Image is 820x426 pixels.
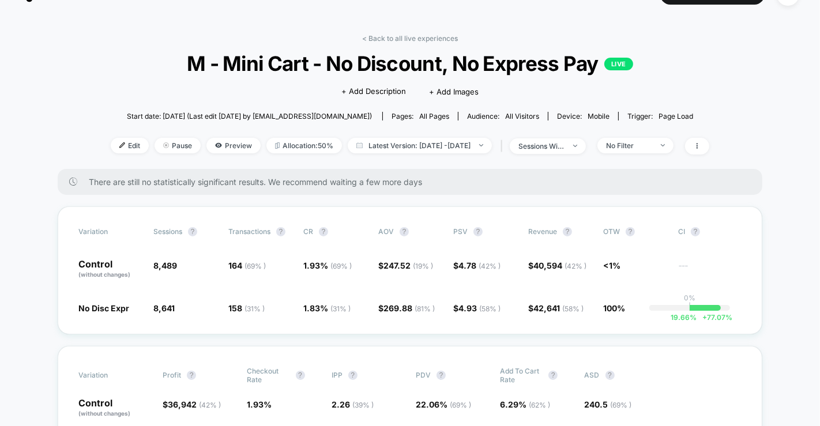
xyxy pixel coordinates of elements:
span: IPP [332,371,343,379]
button: ? [691,227,700,236]
span: $ [378,303,435,313]
button: ? [296,371,305,380]
span: No Disc Expr [78,303,129,313]
p: Control [78,398,151,418]
span: + Add Description [341,86,406,97]
button: ? [626,227,635,236]
span: 164 [228,261,266,270]
img: end [661,144,665,146]
div: Audience: [467,112,539,120]
span: M - Mini Cart - No Discount, No Express Pay [141,51,679,76]
span: Preview [206,138,261,153]
span: Pause [155,138,201,153]
span: | [498,138,510,154]
img: rebalance [275,142,280,149]
span: 8,489 [153,261,177,270]
span: 42,641 [533,303,584,313]
p: Control [78,259,142,279]
span: Device: [548,112,618,120]
span: ( 31 % ) [330,304,351,313]
span: CI [678,227,742,236]
span: mobile [588,112,610,120]
span: ( 69 % ) [450,401,471,409]
span: 240.5 [585,399,632,409]
span: ( 69 % ) [611,401,632,409]
span: ( 69 % ) [330,262,352,270]
span: ( 31 % ) [245,304,265,313]
span: 8,641 [153,303,175,313]
span: Checkout Rate [247,367,290,384]
span: 22.06 % [416,399,471,409]
span: 247.52 [383,261,433,270]
img: end [163,142,169,148]
span: ( 42 % ) [479,262,501,270]
span: ( 58 % ) [562,304,584,313]
span: ( 81 % ) [415,304,435,313]
span: $ [528,261,586,270]
img: end [479,144,483,146]
span: <1% [603,261,620,270]
span: Variation [78,367,142,384]
span: PDV [416,371,431,379]
span: ASD [585,371,600,379]
div: Trigger: [627,112,693,120]
img: calendar [356,142,363,148]
p: 0% [684,293,695,302]
span: 36,942 [168,399,221,409]
span: OTW [603,227,667,236]
span: + Add Images [429,87,479,96]
span: PSV [453,227,468,236]
span: $ [453,303,501,313]
button: ? [188,227,197,236]
button: ? [319,227,328,236]
span: $ [378,261,433,270]
span: ( 58 % ) [479,304,501,313]
button: ? [276,227,285,236]
span: all pages [419,112,449,120]
span: 269.88 [383,303,435,313]
button: ? [437,371,446,380]
span: 4.78 [458,261,501,270]
span: + [702,313,707,322]
span: 6.29 % [500,399,550,409]
span: Start date: [DATE] (Last edit [DATE] by [EMAIL_ADDRESS][DOMAIN_NAME]) [127,112,372,120]
button: ? [473,227,483,236]
p: | [689,302,691,311]
span: CR [303,227,313,236]
span: Transactions [228,227,270,236]
p: LIVE [604,58,633,70]
span: 1.93 % [247,399,272,409]
div: No Filter [606,141,652,150]
span: 2.26 [332,399,374,409]
span: ( 42 % ) [565,262,586,270]
span: --- [678,262,742,279]
button: ? [605,371,615,380]
span: ( 19 % ) [413,262,433,270]
span: 158 [228,303,265,313]
span: (without changes) [78,271,130,278]
span: Profit [163,371,181,379]
span: Sessions [153,227,182,236]
span: Edit [111,138,149,153]
span: $ [163,399,221,409]
span: Latest Version: [DATE] - [DATE] [348,138,492,153]
button: ? [400,227,409,236]
span: 1.83 % [303,303,351,313]
span: Add To Cart Rate [500,367,543,384]
span: 1.93 % [303,261,352,270]
span: (without changes) [78,410,130,417]
span: Variation [78,227,142,236]
span: Page Load [659,112,693,120]
span: ( 42 % ) [199,401,221,409]
button: ? [187,371,196,380]
button: ? [548,371,558,380]
span: $ [528,303,584,313]
div: Pages: [392,112,449,120]
span: 19.66 % [671,313,697,322]
img: end [573,145,577,147]
button: ? [563,227,572,236]
span: 77.07 % [697,313,732,322]
span: ( 39 % ) [352,401,374,409]
span: All Visitors [505,112,539,120]
span: 4.93 [458,303,501,313]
